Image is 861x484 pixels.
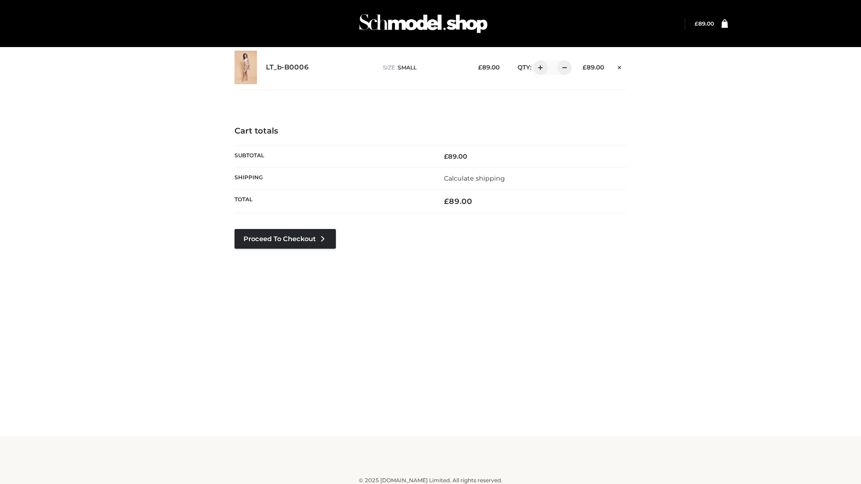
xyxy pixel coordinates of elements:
bdi: 89.00 [583,64,604,71]
h4: Cart totals [235,126,626,136]
span: £ [444,197,449,206]
p: size : [383,64,464,72]
a: Calculate shipping [444,174,505,182]
span: £ [583,64,587,71]
bdi: 89.00 [444,152,467,160]
span: £ [478,64,482,71]
a: £89.00 [695,20,714,27]
th: Shipping [235,167,430,189]
span: SMALL [398,64,417,71]
bdi: 89.00 [478,64,500,71]
bdi: 89.00 [695,20,714,27]
img: LT_b-B0006 - SMALL [235,51,257,84]
a: Remove this item [613,60,626,72]
a: LT_b-B0006 [266,63,309,72]
span: £ [444,152,448,160]
span: £ [695,20,698,27]
img: Schmodel Admin 964 [356,6,491,41]
div: QTY: [509,60,569,75]
bdi: 89.00 [444,197,472,206]
a: Proceed to Checkout [235,229,336,249]
th: Total [235,190,430,213]
th: Subtotal [235,145,430,167]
